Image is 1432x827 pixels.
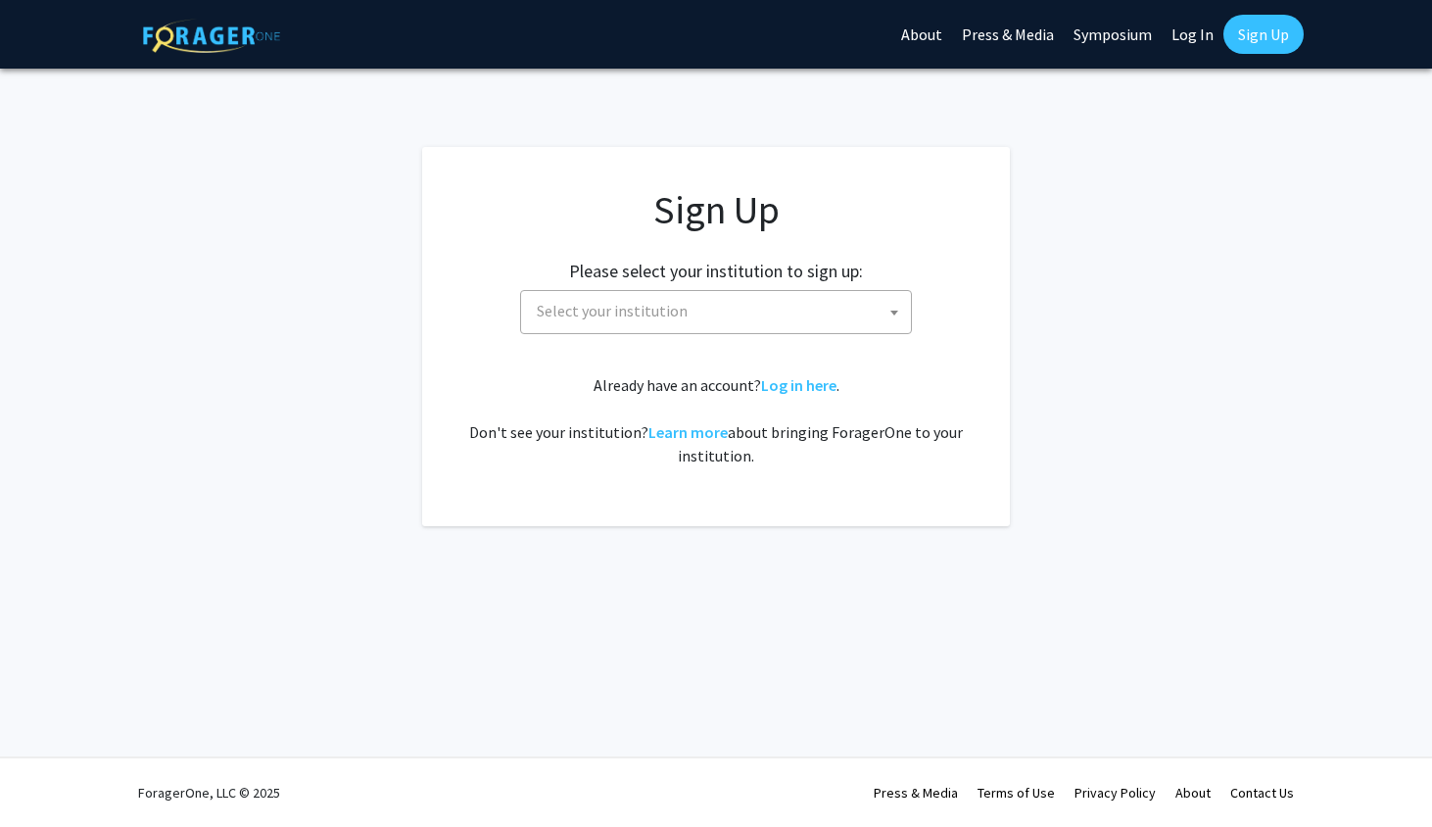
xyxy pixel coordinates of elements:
[1230,784,1294,802] a: Contact Us
[143,19,280,53] img: ForagerOne Logo
[761,375,836,395] a: Log in here
[569,261,863,282] h2: Please select your institution to sign up:
[138,758,280,827] div: ForagerOne, LLC © 2025
[461,186,971,233] h1: Sign Up
[978,784,1055,802] a: Terms of Use
[874,784,958,802] a: Press & Media
[648,422,728,442] a: Learn more about bringing ForagerOne to your institution
[461,373,971,467] div: Already have an account? . Don't see your institution? about bringing ForagerOne to your institut...
[537,301,688,320] span: Select your institution
[1223,15,1304,54] a: Sign Up
[1074,784,1156,802] a: Privacy Policy
[1175,784,1211,802] a: About
[520,290,912,334] span: Select your institution
[529,291,911,331] span: Select your institution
